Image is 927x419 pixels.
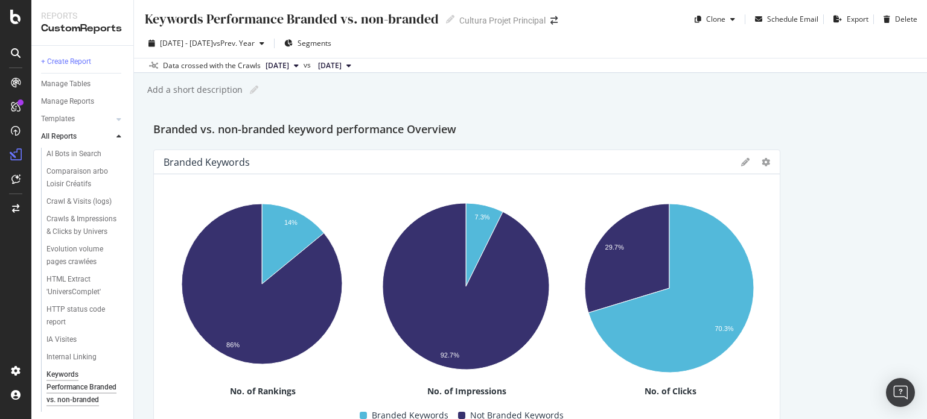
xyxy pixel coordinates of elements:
div: Keywords Performance Branded vs. non-branded [46,368,119,406]
div: Crawls & Impressions & Clicks by Univers [46,213,118,238]
span: vs [304,60,313,71]
a: Internal Linking [46,351,125,364]
button: Export [829,10,868,29]
a: Templates [41,113,113,125]
text: 86% [226,341,240,348]
div: Manage Tables [41,78,91,90]
div: Crawl & Visits (logs) [46,195,112,208]
i: Edit report name [446,15,454,24]
i: Edit report name [250,86,258,94]
div: Clone [706,14,725,24]
a: All Reports [41,130,113,143]
button: Clone [690,10,740,29]
span: 2025 May. 16th [266,60,289,71]
span: Segments [298,38,331,48]
div: Delete [895,14,917,24]
span: [DATE] - [DATE] [160,38,213,48]
text: 29.7% [605,244,624,251]
div: + Create Report [41,55,91,68]
span: vs Prev. Year [213,38,255,48]
text: 14% [284,219,298,227]
div: Comparaison arbo Loisir Créatifs [46,165,117,191]
div: Templates [41,113,75,125]
div: Branded Keywords [164,156,250,168]
a: AI Bots in Search [46,148,125,160]
svg: A chart. [164,197,360,376]
a: Keywords Performance Branded vs. non-branded [46,368,125,406]
a: Manage Tables [41,78,125,90]
div: Internal Linking [46,351,97,364]
div: Keywords Performance Branded vs. non-branded [144,10,439,28]
div: IA Visites [46,333,77,346]
button: Segments [279,34,336,53]
div: All Reports [41,130,77,143]
span: 2024 Jun. 18th [318,60,342,71]
a: HTML Extract 'UniversComplet' [46,273,125,298]
button: Delete [879,10,917,29]
div: Cultura Projet Principal [459,14,546,27]
a: Comparaison arbo Loisir Créatifs [46,165,125,191]
div: Data crossed with the Crawls [163,60,261,71]
a: Crawls & Impressions & Clicks by Univers [46,213,125,238]
div: HTTP status code report [46,303,115,329]
button: [DATE] [261,58,304,73]
div: Open Intercom Messenger [886,378,915,407]
a: IA Visites [46,333,125,346]
div: HTML Extract 'UniversComplet' [46,273,116,298]
div: No. of Rankings [164,385,363,397]
a: Evolution volume pages crawlées [46,243,125,268]
button: [DATE] - [DATE]vsPrev. Year [144,34,269,53]
div: Branded vs. non-branded keyword performance Overview [153,121,908,140]
h2: Branded vs. non-branded keyword performance Overview [153,121,456,140]
div: Manage Reports [41,95,94,108]
div: No. of Impressions [368,385,567,397]
div: AI Bots in Search [46,148,101,160]
div: No. of Clicks [571,385,770,397]
text: 7.3% [474,213,489,221]
div: arrow-right-arrow-left [550,16,558,25]
a: Crawl & Visits (logs) [46,195,125,208]
div: CustomReports [41,22,124,36]
a: + Create Report [41,55,125,68]
button: Schedule Email [750,10,818,29]
div: Evolution volume pages crawlées [46,243,117,268]
svg: A chart. [368,197,564,382]
a: Manage Reports [41,95,125,108]
div: Reports [41,10,124,22]
text: 92.7% [440,351,459,359]
a: HTTP status code report [46,303,125,329]
text: 70.3% [715,325,734,332]
button: [DATE] [313,58,356,73]
div: Export [847,14,868,24]
svg: A chart. [571,197,767,385]
div: Schedule Email [767,14,818,24]
div: Add a short description [146,84,243,96]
